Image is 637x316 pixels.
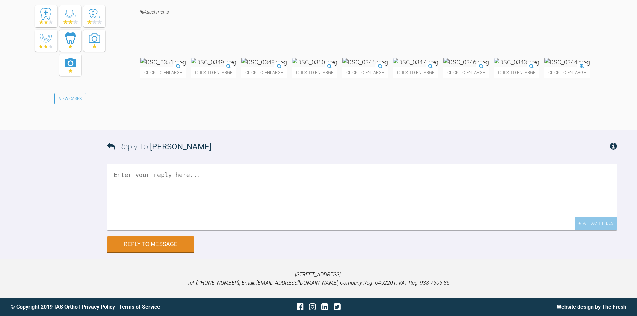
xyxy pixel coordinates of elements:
a: Website design by The Fresh [557,304,626,310]
a: Terms of Service [119,304,160,310]
span: Click to enlarge [140,67,186,78]
img: DSC_0346.jpeg [443,58,489,66]
h4: Attachments [140,8,617,16]
span: Click to enlarge [494,67,539,78]
img: DSC_0351.jpeg [140,58,186,66]
img: DSC_0347.jpeg [393,58,438,66]
a: View Cases [54,93,86,104]
img: DSC_0350.jpeg [292,58,337,66]
span: Click to enlarge [292,67,337,78]
img: DSC_0349.jpeg [191,58,236,66]
span: Click to enlarge [544,67,590,78]
button: Reply to Message [107,236,194,252]
span: Click to enlarge [191,67,236,78]
a: Privacy Policy [82,304,115,310]
img: DSC_0343.jpeg [494,58,539,66]
span: [PERSON_NAME] [150,142,211,151]
span: Click to enlarge [241,67,287,78]
span: Click to enlarge [342,67,388,78]
h3: Reply To [107,140,211,153]
img: DSC_0344.jpeg [544,58,590,66]
p: [STREET_ADDRESS]. Tel: [PHONE_NUMBER], Email: [EMAIL_ADDRESS][DOMAIN_NAME], Company Reg: 6452201,... [11,270,626,287]
img: DSC_0345.jpeg [342,58,388,66]
div: © Copyright 2019 IAS Ortho | | [11,303,216,311]
span: Click to enlarge [393,67,438,78]
div: Attach Files [575,217,617,230]
img: DSC_0348.jpeg [241,58,287,66]
span: Click to enlarge [443,67,489,78]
